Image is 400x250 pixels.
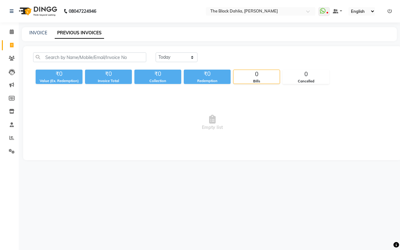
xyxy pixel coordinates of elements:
[233,70,280,79] div: 0
[33,52,146,62] input: Search by Name/Mobile/Email/Invoice No
[36,78,82,84] div: Value (Ex. Redemption)
[134,78,181,84] div: Collection
[283,70,329,79] div: 0
[69,2,96,20] b: 08047224946
[85,70,132,78] div: ₹0
[36,70,82,78] div: ₹0
[134,70,181,78] div: ₹0
[184,70,231,78] div: ₹0
[16,2,59,20] img: logo
[85,78,132,84] div: Invoice Total
[55,27,104,39] a: PREVIOUS INVOICES
[184,78,231,84] div: Redemption
[233,79,280,84] div: Bills
[283,79,329,84] div: Cancelled
[29,30,47,36] a: INVOICE
[33,91,392,154] span: Empty list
